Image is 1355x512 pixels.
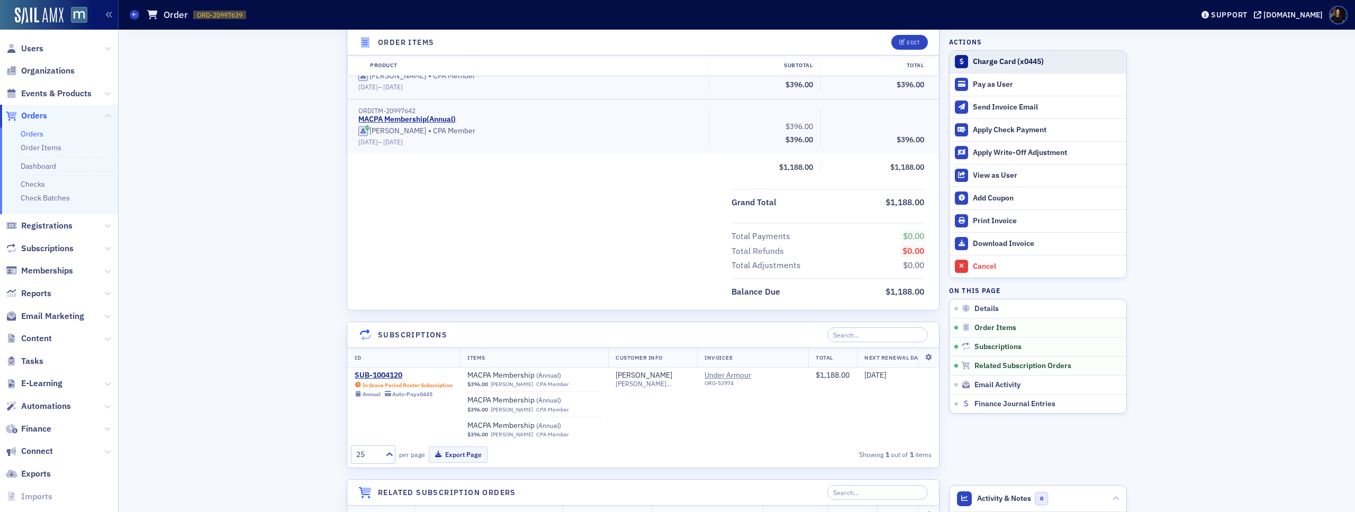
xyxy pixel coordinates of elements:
span: [DATE] [864,370,886,380]
span: Invoicee [704,354,733,361]
span: Email Marketing [21,310,84,322]
button: Pay as User [950,73,1126,96]
span: ( Annual ) [536,371,561,379]
a: Organizations [6,65,75,77]
span: Related Subscription Orders [974,361,1071,371]
h4: Related Subscription Orders [378,487,516,498]
span: Users [21,43,43,54]
a: Under Armour [704,371,801,380]
button: Cancel [950,255,1126,278]
a: Imports [6,491,52,502]
span: $396.00 [785,135,813,144]
span: MACPA Membership [467,396,601,405]
span: $396.00 [897,80,924,89]
button: Export Page [429,446,487,463]
span: [DATE] [358,83,378,91]
span: $0.00 [903,260,924,270]
a: Memberships [6,265,73,277]
div: ORG-53974 [704,380,801,390]
div: [DOMAIN_NAME] [1263,10,1323,20]
span: Balance Due [731,286,784,298]
span: Events & Products [21,88,92,99]
a: [PERSON_NAME] [358,71,426,81]
span: Details [974,304,999,314]
div: Send Invoice Email [973,103,1121,112]
button: Charge Card (x0445) [950,51,1126,73]
a: Orders [6,110,47,122]
span: Total Refunds [731,245,788,258]
span: Customer Info [616,354,663,361]
span: ORD-20997639 [197,11,242,20]
a: Subscriptions [6,243,74,254]
button: Apply Check Payment [950,118,1126,141]
span: $1,188.00 [886,286,924,297]
span: $396.00 [897,135,924,144]
span: Order Items [974,323,1016,333]
strong: 1 [908,450,915,459]
div: Add Coupon [973,194,1121,203]
span: Connect [21,445,53,457]
div: Apply Check Payment [973,125,1121,135]
span: Orders [21,110,47,122]
span: [DATE] [358,138,378,146]
span: $0.00 [903,231,924,241]
div: [PERSON_NAME] [369,126,426,136]
a: Print Invoice [950,209,1126,232]
div: – [358,138,702,146]
span: $396.00 [467,381,488,388]
div: CPA Member [358,71,702,92]
a: Content [6,333,52,344]
a: SUB-1004120 [355,371,453,380]
span: Subscriptions [974,342,1022,352]
button: View as User [950,164,1126,187]
div: Annual [363,391,381,398]
span: $1,188.00 [816,370,850,380]
span: • [428,126,431,136]
h4: Subscriptions [378,330,447,341]
div: Charge Card (x0445) [973,57,1121,67]
a: Registrations [6,220,73,232]
a: Orders [21,129,43,139]
div: Grand Total [731,196,776,209]
div: Total Adjustments [731,259,801,272]
a: Tasks [6,355,43,367]
span: Imports [21,491,52,502]
span: $396.00 [467,431,488,438]
div: 25 [356,449,380,460]
span: Total [816,354,833,361]
a: Connect [6,445,53,457]
span: ID [355,354,361,361]
a: MACPA Membership(Annual) [358,115,456,124]
button: Edit [891,35,928,50]
span: Under Armour [704,371,801,391]
span: Activity & Notes [977,493,1031,504]
span: MACPA Membership [467,421,601,431]
div: Showing out of items [746,450,932,459]
a: MACPA Membership (Annual) [467,421,601,431]
span: Finance [21,423,51,435]
span: $1,188.00 [890,162,924,172]
a: Order Items [21,143,61,152]
span: Automations [21,400,71,412]
button: Add Coupon [950,187,1126,209]
span: Reports [21,288,51,299]
a: View Homepage [64,7,87,25]
a: [PERSON_NAME] [616,371,672,380]
span: $396.00 [785,80,813,89]
span: Organizations [21,65,75,77]
span: [DATE] [383,138,403,146]
span: Memberships [21,265,73,277]
div: Total [820,61,931,70]
a: [PERSON_NAME] [358,126,426,136]
span: Email Activity [974,380,1020,390]
div: Total Refunds [731,245,784,258]
span: Tasks [21,355,43,367]
div: Support [1211,10,1248,20]
span: $1,188.00 [779,162,813,172]
div: Auto-Pay x0445 [392,391,432,398]
div: CPA Member [358,126,702,147]
div: Product [363,61,709,70]
a: SailAMX [15,7,64,24]
span: Subscriptions [21,243,74,254]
